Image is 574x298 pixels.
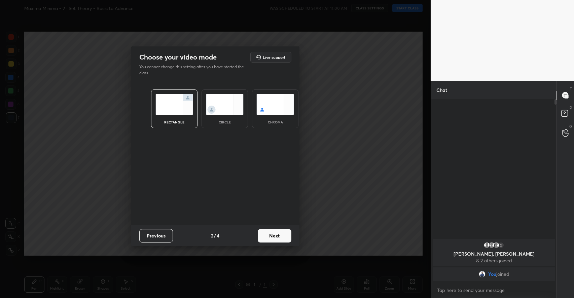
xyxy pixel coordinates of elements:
[570,86,572,91] p: T
[155,94,193,115] img: normalScreenIcon.ae25ed63.svg
[258,229,291,243] button: Next
[431,81,453,99] p: Chat
[496,271,509,277] span: joined
[483,242,490,249] img: default.png
[437,251,551,257] p: [PERSON_NAME], [PERSON_NAME]
[569,124,572,129] p: G
[570,105,572,110] p: D
[431,238,557,282] div: grid
[211,120,238,124] div: circle
[262,120,289,124] div: chroma
[263,55,285,59] h5: Live support
[488,271,496,277] span: You
[139,53,217,62] h2: Choose your video mode
[437,258,551,263] p: & 2 others joined
[217,232,219,239] h4: 4
[211,232,213,239] h4: 2
[488,242,495,249] img: default.png
[256,94,294,115] img: chromaScreenIcon.c19ab0a0.svg
[139,229,173,243] button: Previous
[498,242,504,249] div: 2
[139,64,248,76] p: You cannot change this setting after you have started the class
[206,94,244,115] img: circleScreenIcon.acc0effb.svg
[214,232,216,239] h4: /
[478,271,485,277] img: 3a6b3dcdb4d746208f5ef180f14109e5.png
[493,242,500,249] img: default.png
[161,120,188,124] div: rectangle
